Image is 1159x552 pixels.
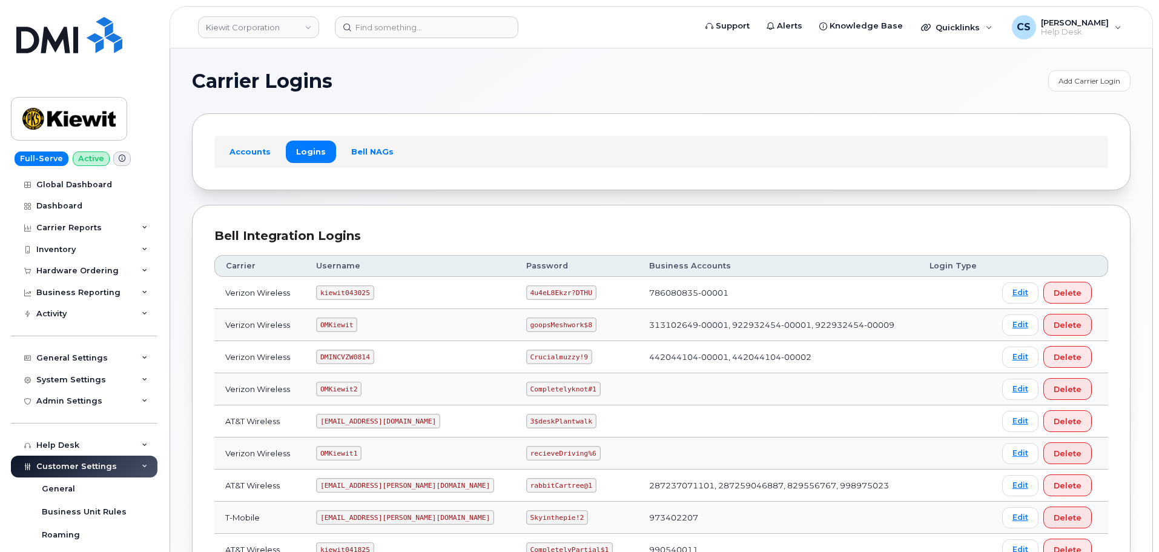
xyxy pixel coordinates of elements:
code: [EMAIL_ADDRESS][DOMAIN_NAME] [316,414,440,428]
td: AT&T Wireless [214,470,305,502]
span: Carrier Logins [192,72,332,90]
code: Crucialmuzzy!9 [526,350,592,364]
button: Delete [1043,346,1092,368]
th: Username [305,255,515,277]
td: AT&T Wireless [214,405,305,437]
a: Edit [1002,475,1038,496]
code: goopsMeshwork$8 [526,318,596,332]
a: Edit [1002,347,1038,368]
a: Edit [1002,507,1038,528]
td: 287237071101, 287259046887, 829556767, 998975023 [638,470,919,502]
td: Verizon Wireless [214,277,305,309]
button: Delete [1043,314,1092,336]
td: 442044104-00001, 442044104-00002 [638,341,919,373]
code: [EMAIL_ADDRESS][PERSON_NAME][DOMAIN_NAME] [316,510,494,525]
code: OMKiewit [316,318,357,332]
span: Delete [1054,384,1081,395]
a: Logins [286,141,336,162]
a: Edit [1002,411,1038,432]
span: Delete [1054,512,1081,524]
button: Delete [1043,507,1092,528]
span: Delete [1054,319,1081,331]
button: Delete [1043,474,1092,496]
td: Verizon Wireless [214,309,305,341]
span: Delete [1054,416,1081,427]
span: Delete [1054,480,1081,491]
code: 3$deskPlantwalk [526,414,596,428]
code: OMKiewit2 [316,382,362,396]
td: Verizon Wireless [214,341,305,373]
span: Delete [1054,448,1081,459]
td: 973402207 [638,502,919,534]
button: Delete [1043,378,1092,400]
td: Verizon Wireless [214,373,305,405]
th: Login Type [919,255,991,277]
code: DMINCVZW0814 [316,350,374,364]
td: Verizon Wireless [214,437,305,470]
th: Password [515,255,638,277]
td: 786080835-00001 [638,277,919,309]
button: Delete [1043,410,1092,432]
code: Skyinthepie!2 [526,510,588,525]
a: Edit [1002,443,1038,464]
th: Business Accounts [638,255,919,277]
code: rabbitCartree@1 [526,478,596,493]
th: Carrier [214,255,305,277]
a: Edit [1002,314,1038,336]
a: Edit [1002,379,1038,400]
td: T-Mobile [214,502,305,534]
td: 313102649-00001, 922932454-00001, 922932454-00009 [638,309,919,341]
code: 4u4eL8Ekzr?DTHU [526,285,596,300]
button: Delete [1043,442,1092,464]
div: Bell Integration Logins [214,227,1108,245]
code: kiewit043025 [316,285,374,300]
span: Delete [1054,287,1081,299]
a: Bell NAGs [341,141,404,162]
a: Edit [1002,282,1038,304]
a: Add Carrier Login [1048,70,1131,91]
code: [EMAIL_ADDRESS][PERSON_NAME][DOMAIN_NAME] [316,478,494,493]
code: OMKiewit1 [316,446,362,461]
code: recieveDriving%6 [526,446,601,461]
button: Delete [1043,282,1092,304]
code: Completelyknot#1 [526,382,601,396]
iframe: Messenger Launcher [1106,499,1150,543]
span: Delete [1054,351,1081,363]
a: Accounts [219,141,281,162]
